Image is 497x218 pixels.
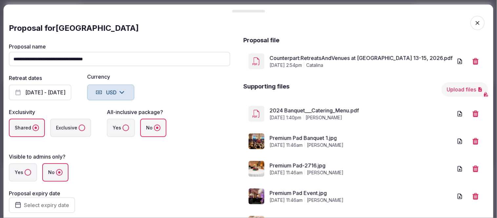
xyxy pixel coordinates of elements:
span: [PERSON_NAME] [306,115,342,121]
label: Exclusive [50,119,91,137]
button: Yes [123,125,129,131]
span: [DATE] 1:40pm [270,115,301,121]
a: Premium Pad-2716.jpg [270,162,453,170]
button: Exclusive [79,125,85,131]
label: Currency [87,74,134,79]
label: No [140,119,166,137]
button: Yes [25,169,31,176]
label: Yes [107,119,135,137]
a: 2024 Banquet___Catering_Menu.pdf [270,107,453,115]
h2: Supporting files [243,83,290,97]
button: Shared [32,125,39,131]
a: Counterpart:RetreatsAndVenues at [GEOGRAPHIC_DATA] 13-15, 2026.pdf [270,54,453,62]
img: Premium Pad-2716.jpg [249,161,264,177]
label: No [42,163,68,182]
button: Upload files [442,83,488,97]
img: Premium Pad Event.jpg [249,189,264,205]
label: Proposal expiry date [9,190,60,197]
span: [DATE] 11:46am [270,142,303,149]
label: Visible to admins only? [9,153,66,160]
button: No [56,169,63,176]
label: Proposal name [9,44,230,49]
button: [DATE] - [DATE] [9,85,71,100]
span: [DATE] 11:46am [270,197,303,204]
span: [PERSON_NAME] [307,142,344,149]
label: All-inclusive package? [107,109,163,115]
h2: Proposal file [243,36,279,44]
label: Exclusivity [9,109,35,115]
a: Premium Pad Event.jpg [270,189,453,197]
span: [DATE] 2:54pm [270,62,302,69]
span: [DATE] 11:46am [270,170,303,176]
button: USD [87,85,134,100]
div: Proposal for [GEOGRAPHIC_DATA] [9,23,488,33]
span: Select expiry date [24,202,69,208]
img: Premium Pad Banquet 1.jpg [249,134,264,149]
a: Premium Pad Banquet 1.jpg [270,134,453,142]
span: Catalina [306,62,323,69]
label: Yes [9,163,37,182]
button: No [154,125,161,131]
span: [PERSON_NAME] [307,170,344,176]
label: Shared [9,119,45,137]
span: [PERSON_NAME] [307,197,344,204]
label: Retreat dates [9,75,42,81]
button: Select expiry date [9,197,75,213]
